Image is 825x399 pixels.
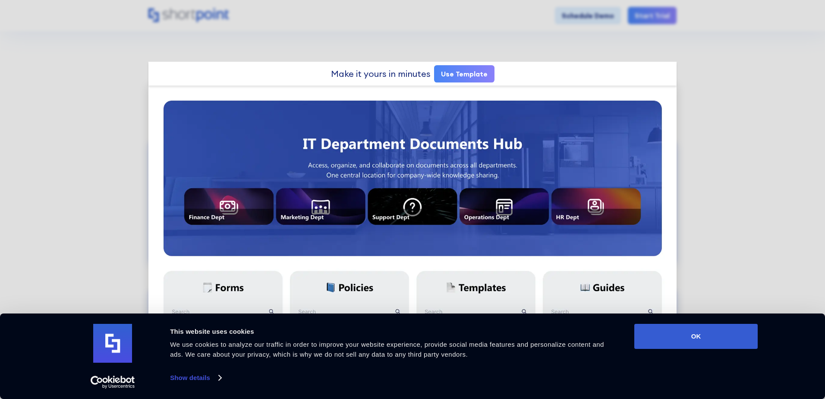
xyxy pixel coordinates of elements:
[434,65,494,82] a: Use Template
[75,376,151,389] a: Usercentrics Cookiebot - opens in a new window
[634,324,758,349] button: OK
[170,371,221,384] a: Show details
[170,326,615,337] div: This website uses cookies
[93,324,132,363] img: logo
[170,341,604,358] span: We use cookies to analyze our traffic in order to improve your website experience, provide social...
[331,70,431,78] div: Make it yours in minutes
